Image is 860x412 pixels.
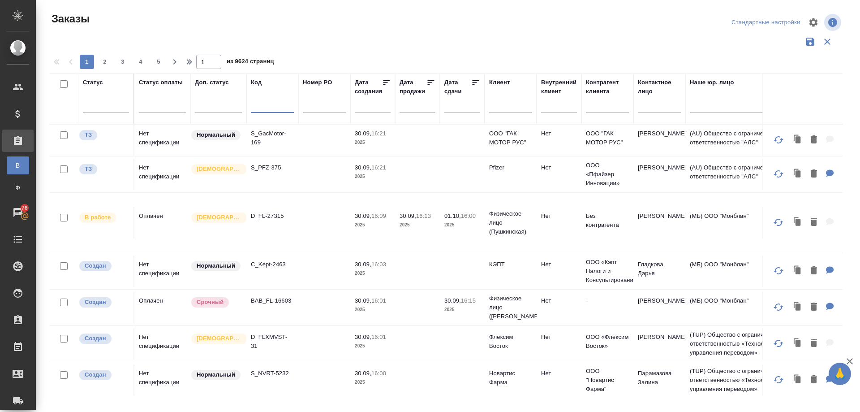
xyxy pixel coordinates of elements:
button: Клонировать [789,298,806,317]
p: 30.09, [400,213,416,219]
p: 2025 [355,342,391,351]
button: Обновить [768,260,789,282]
div: Клиент [489,78,510,87]
div: Выставляется автоматически при создании заказа [78,260,129,272]
td: [PERSON_NAME] [633,159,685,190]
p: 16:03 [371,261,386,268]
p: 30.09, [355,164,371,171]
div: Выставляется автоматически для первых 3 заказов нового контактного лица. Особое внимание [190,212,242,224]
p: 16:15 [461,297,476,304]
p: [DEMOGRAPHIC_DATA] [197,213,241,222]
p: 2025 [355,172,391,181]
div: Статус по умолчанию для стандартных заказов [190,260,242,272]
p: 01.10, [444,213,461,219]
span: Настроить таблицу [803,12,824,33]
div: Выставляется автоматически, если на указанный объем услуг необходимо больше времени в стандартном... [190,296,242,308]
td: Парамазова Залина [633,364,685,396]
div: Номер PO [303,78,332,87]
div: Наше юр. лицо [690,78,734,87]
p: S_NVRT-5232 [251,369,294,378]
p: 30.09, [355,213,371,219]
p: BAB_FL-16603 [251,296,294,305]
button: Клонировать [789,371,806,389]
td: Нет спецификации [134,159,190,190]
a: Ф [7,179,29,197]
p: Флексим Восток [489,333,532,351]
button: Удалить [806,213,821,232]
button: Сбросить фильтры [819,33,836,50]
p: ТЗ [85,130,92,139]
span: 76 [16,204,33,213]
button: Клонировать [789,165,806,183]
p: В работе [85,213,111,222]
td: (TUP) Общество с ограниченной ответственностью «Технологии управления переводом» [685,362,793,398]
p: Физическое лицо (Пушкинская) [489,209,532,236]
button: Обновить [768,212,789,233]
div: Выставляется автоматически при создании заказа [78,296,129,308]
p: Нет [541,296,577,305]
button: 3 [116,55,130,69]
div: Код [251,78,262,87]
span: Посмотреть информацию [824,14,843,31]
p: 2025 [355,138,391,147]
button: Удалить [806,371,821,389]
td: [PERSON_NAME] [633,125,685,156]
span: из 9624 страниц [227,56,274,69]
p: 30.09, [355,334,371,340]
td: (МБ) ООО "Монблан" [685,256,793,287]
p: 2025 [355,221,391,230]
span: 2 [98,57,112,66]
p: Новартис Фарма [489,369,532,387]
p: Нет [541,163,577,172]
p: Нормальный [197,261,235,270]
button: Обновить [768,129,789,151]
div: Выставляется автоматически при создании заказа [78,333,129,345]
p: 2025 [444,221,480,230]
div: Выставляет КМ при отправке заказа на расчет верстке (для тикета) или для уточнения сроков на прои... [78,129,129,141]
div: Дата сдачи [444,78,471,96]
td: (TUP) Общество с ограниченной ответственностью «Технологии управления переводом» [685,326,793,362]
p: Создан [85,261,106,270]
a: 76 [2,201,34,224]
button: Удалить [806,298,821,317]
div: Дата продажи [400,78,426,96]
span: В [11,161,25,170]
div: Статус по умолчанию для стандартных заказов [190,129,242,141]
p: Нормальный [197,370,235,379]
div: Внутренний клиент [541,78,577,96]
td: [PERSON_NAME] [633,292,685,323]
div: Контрагент клиента [586,78,629,96]
button: 🙏 [829,363,851,385]
td: Нет спецификации [134,328,190,360]
td: (AU) Общество с ограниченной ответственностью "АЛС" [685,159,793,190]
p: Физическое лицо ([PERSON_NAME]) [489,294,532,321]
p: S_PFZ-375 [251,163,294,172]
td: Гладкова Дарья [633,256,685,287]
td: (МБ) ООО "Монблан" [685,292,793,323]
p: 2025 [355,305,391,314]
button: Клонировать [789,213,806,232]
p: Нет [541,212,577,221]
p: 2025 [444,305,480,314]
td: (МБ) ООО "Монблан" [685,207,793,239]
td: [PERSON_NAME] [633,328,685,360]
p: Нет [541,260,577,269]
p: Нет [541,333,577,342]
p: ООО "Новартис Фарма" [586,367,629,394]
div: Статус [83,78,103,87]
span: 🙏 [832,364,847,383]
p: 16:21 [371,130,386,137]
p: ООО «Кэпт Налоги и Консультирование» [586,258,629,285]
button: Клонировать [789,334,806,353]
p: - [586,296,629,305]
td: [PERSON_NAME] [633,207,685,239]
p: Pfizer [489,163,532,172]
div: Выставляет ПМ после принятия заказа от КМа [78,212,129,224]
button: Удалить [806,262,821,280]
button: 4 [133,55,148,69]
p: 30.09, [355,370,371,377]
button: Обновить [768,369,789,390]
button: Клонировать [789,131,806,149]
div: Выставляет КМ при отправке заказа на расчет верстке (для тикета) или для уточнения сроков на прои... [78,163,129,175]
button: Обновить [768,333,789,354]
